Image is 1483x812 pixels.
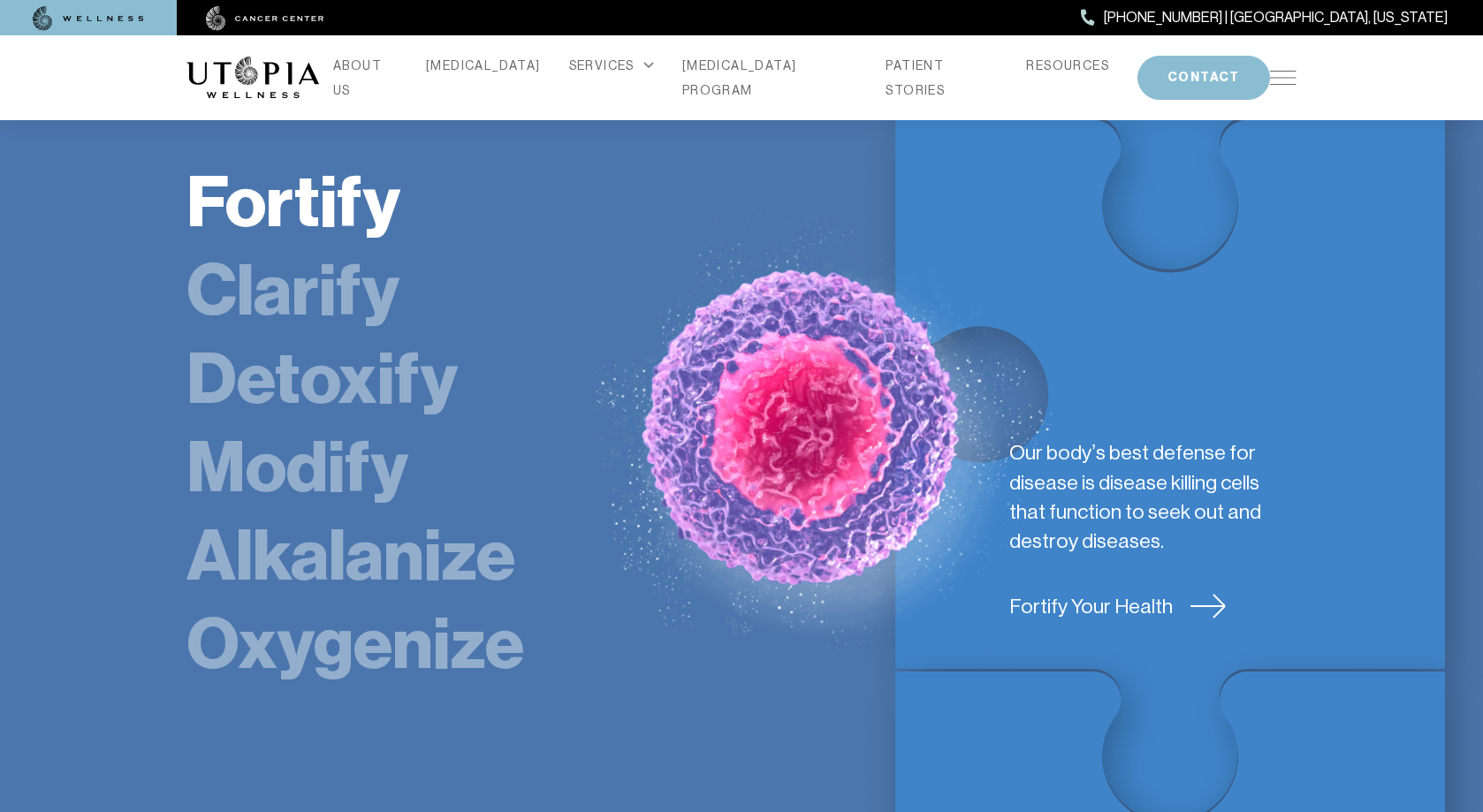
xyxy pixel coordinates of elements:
img: wellness [33,6,144,31]
a: ABOUT US [333,53,398,102]
img: cancer center [206,6,324,31]
button: CONTACT [1137,56,1270,100]
img: icon-hamburger [1270,71,1297,85]
a: Fortify [186,160,400,245]
a: [MEDICAL_DATA] [426,53,541,78]
img: Fortify [511,158,1090,737]
a: Clarify [186,248,399,333]
a: Oxygenize [186,602,524,687]
a: [MEDICAL_DATA] PROGRAM [682,53,858,102]
a: [PHONE_NUMBER] | [GEOGRAPHIC_DATA], [US_STATE] [1081,6,1448,29]
div: SERVICES [569,53,654,78]
a: Modify [186,425,408,510]
a: Alkalanize [186,513,515,598]
a: Detoxify [186,337,458,421]
a: Fortify Your Health [1009,592,1297,621]
img: logo [186,57,319,99]
a: PATIENT STORIES [886,53,998,102]
p: Our body’s best defense for disease is disease killing cells that function to seek out and destro... [1009,438,1297,577]
span: [PHONE_NUMBER] | [GEOGRAPHIC_DATA], [US_STATE] [1104,6,1448,29]
a: RESOURCES [1026,53,1109,78]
